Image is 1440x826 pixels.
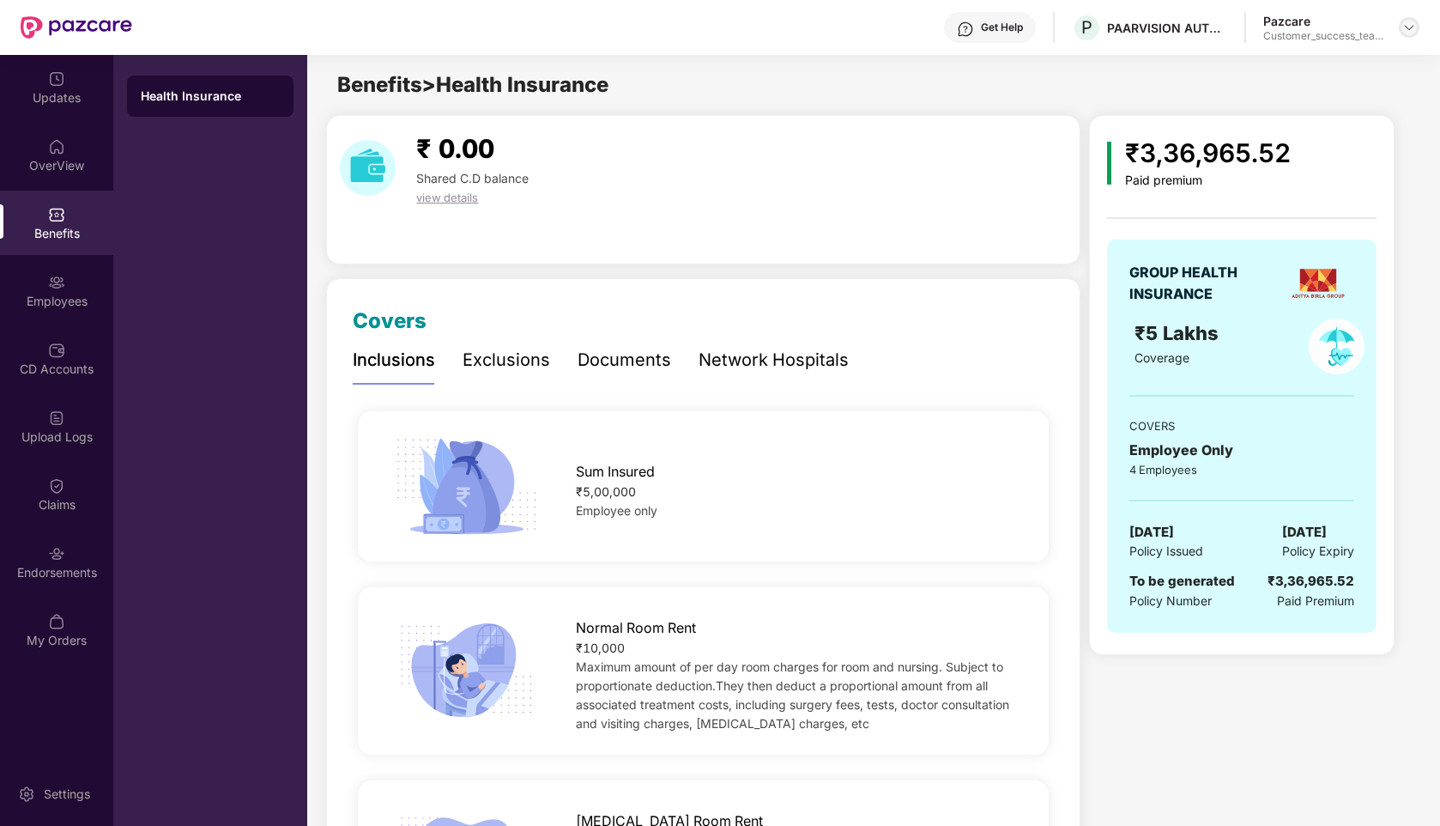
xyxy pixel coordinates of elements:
[1129,461,1354,478] div: 4 Employees
[981,21,1023,34] div: Get Help
[1125,133,1291,173] div: ₹3,36,965.52
[578,347,671,374] div: Documents
[1129,417,1354,434] div: COVERS
[353,347,435,374] div: Inclusions
[1268,571,1354,592] div: ₹3,36,965.52
[576,639,1018,658] div: ₹10,000
[1282,522,1327,543] span: [DATE]
[1129,593,1212,608] span: Policy Number
[1107,142,1111,185] img: icon
[416,133,494,164] span: ₹ 0.00
[48,138,65,155] img: svg+xml;base64,PHN2ZyBpZD0iSG9tZSIgeG1sbnM9Imh0dHA6Ly93d3cudzMub3JnLzIwMDAvc3ZnIiB3aWR0aD0iMjAiIG...
[48,545,65,562] img: svg+xml;base64,PHN2ZyBpZD0iRW5kb3JzZW1lbnRzIiB4bWxucz0iaHR0cDovL3d3dy53My5vcmcvMjAwMC9zdmciIHdpZH...
[340,140,396,196] img: download
[1081,17,1092,38] span: P
[1129,573,1235,589] span: To be generated
[39,786,95,803] div: Settings
[1129,522,1174,543] span: [DATE]
[576,483,1018,501] div: ₹5,00,000
[576,503,657,518] span: Employee only
[18,786,35,803] img: svg+xml;base64,PHN2ZyBpZD0iU2V0dGluZy0yMHgyMCIgeG1sbnM9Imh0dHA6Ly93d3cudzMub3JnLzIwMDAvc3ZnIiB3aW...
[576,461,655,483] span: Sum Insured
[48,206,65,223] img: svg+xml;base64,PHN2ZyBpZD0iQmVuZWZpdHMiIHhtbG5zPSJodHRwOi8vd3d3LnczLm9yZy8yMDAwL3N2ZyIgd2lkdGg9Ij...
[390,617,543,725] img: icon
[48,477,65,495] img: svg+xml;base64,PHN2ZyBpZD0iQ2xhaW0iIHhtbG5zPSJodHRwOi8vd3d3LnczLm9yZy8yMDAwL3N2ZyIgd2lkdGg9IjIwIi...
[1129,262,1280,305] div: GROUP HEALTH INSURANCE
[957,21,974,38] img: svg+xml;base64,PHN2ZyBpZD0iSGVscC0zMngzMiIgeG1sbnM9Imh0dHA6Ly93d3cudzMub3JnLzIwMDAvc3ZnIiB3aWR0aD...
[1129,542,1203,561] span: Policy Issued
[21,16,132,39] img: New Pazcare Logo
[1134,322,1224,344] span: ₹5 Lakhs
[576,617,696,639] span: Normal Room Rent
[48,410,65,427] img: svg+xml;base64,PHN2ZyBpZD0iVXBsb2FkX0xvZ3MiIGRhdGEtbmFtZT0iVXBsb2FkIExvZ3MiIHhtbG5zPSJodHRwOi8vd3...
[141,88,280,105] div: Health Insurance
[1277,592,1354,610] span: Paid Premium
[576,659,1009,731] span: Maximum amount of per day room charges for room and nursing. Subject to proportionate deduction.T...
[337,72,608,97] span: Benefits > Health Insurance
[699,347,849,374] div: Network Hospitals
[416,191,478,204] span: view details
[48,342,65,359] img: svg+xml;base64,PHN2ZyBpZD0iQ0RfQWNjb3VudHMiIGRhdGEtbmFtZT0iQ0QgQWNjb3VudHMiIHhtbG5zPSJodHRwOi8vd3...
[1129,440,1354,461] div: Employee Only
[48,70,65,88] img: svg+xml;base64,PHN2ZyBpZD0iVXBkYXRlZCIgeG1sbnM9Imh0dHA6Ly93d3cudzMub3JnLzIwMDAvc3ZnIiB3aWR0aD0iMj...
[1263,13,1383,29] div: Pazcare
[463,347,550,374] div: Exclusions
[48,274,65,291] img: svg+xml;base64,PHN2ZyBpZD0iRW1wbG95ZWVzIiB4bWxucz0iaHR0cDovL3d3dy53My5vcmcvMjAwMC9zdmciIHdpZHRoPS...
[1288,253,1348,313] img: insurerLogo
[416,171,529,185] span: Shared C.D balance
[1402,21,1416,34] img: svg+xml;base64,PHN2ZyBpZD0iRHJvcGRvd24tMzJ4MzIiIHhtbG5zPSJodHRwOi8vd3d3LnczLm9yZy8yMDAwL3N2ZyIgd2...
[1309,319,1364,374] img: policyIcon
[353,308,427,333] span: Covers
[48,613,65,630] img: svg+xml;base64,PHN2ZyBpZD0iTXlfT3JkZXJzIiBkYXRhLW5hbWU9Ik15IE9yZGVycyIgeG1sbnM9Imh0dHA6Ly93d3cudz...
[390,433,543,540] img: icon
[1134,350,1189,365] span: Coverage
[1107,20,1227,36] div: PAARVISION AUTONOMY PRIVATE LIMITED
[1125,173,1291,188] div: Paid premium
[1263,29,1383,43] div: Customer_success_team_lead
[1282,542,1354,561] span: Policy Expiry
